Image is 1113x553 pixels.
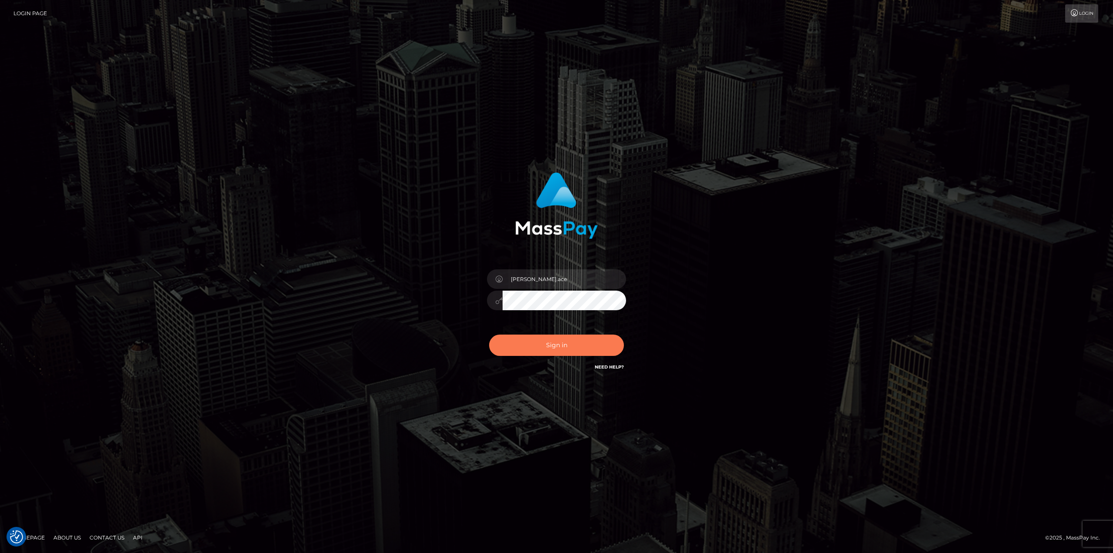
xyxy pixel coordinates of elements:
a: Homepage [10,531,48,544]
a: Login [1065,4,1098,23]
button: Consent Preferences [10,530,23,543]
div: © 2025 , MassPay Inc. [1045,533,1106,543]
button: Sign in [489,335,624,356]
img: MassPay Login [515,172,598,239]
a: Need Help? [595,364,624,370]
a: API [130,531,146,544]
img: Revisit consent button [10,530,23,543]
input: Username... [503,269,626,289]
a: Contact Us [86,531,128,544]
a: Login Page [13,4,47,23]
a: About Us [50,531,84,544]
